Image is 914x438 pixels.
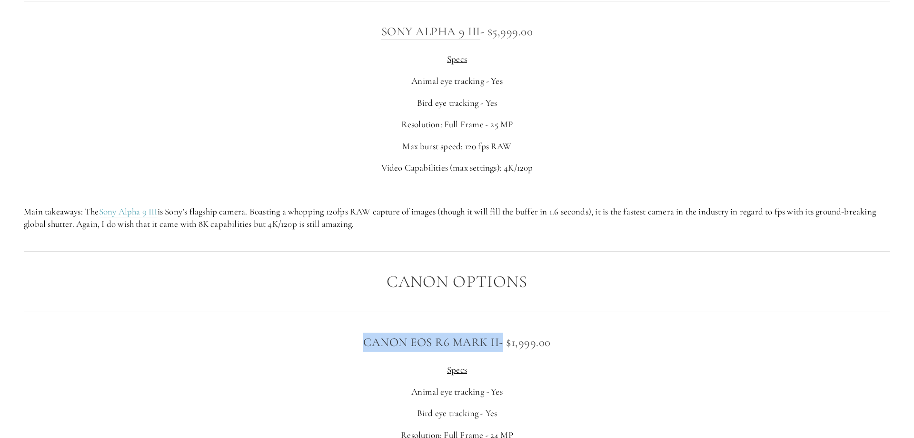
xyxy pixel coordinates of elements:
p: Bird eye tracking - Yes [24,97,890,110]
span: Specs [447,364,467,375]
p: Animal eye tracking - Yes [24,75,890,88]
p: Bird eye tracking - Yes [24,407,890,420]
p: Animal eye tracking - Yes [24,386,890,398]
p: Max burst speed: 120 fps RAW [24,140,890,153]
a: Canon EOS R6 Mark II [363,335,499,350]
span: Specs [447,53,467,64]
h3: - $5,999.00 [24,22,890,41]
h2: Canon Options [24,273,890,291]
p: Video Capabilities (max settings): 4K/120p [24,162,890,174]
a: Sony Alpha 9 III [381,24,480,40]
p: Main takeaways: The is Sony’s flagship camera. Boasting a whopping 120fps RAW capture of images (... [24,205,890,231]
p: Resolution: Full Frame - 25 MP [24,118,890,131]
h3: - $1,999.00 [24,333,890,352]
a: Sony Alpha 9 III [99,206,158,218]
